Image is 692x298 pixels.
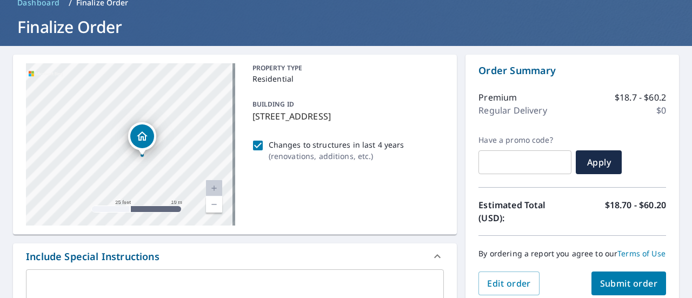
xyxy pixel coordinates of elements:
span: Submit order [600,277,658,289]
p: Estimated Total (USD): [478,198,572,224]
div: Include Special Instructions [26,249,159,264]
h1: Finalize Order [13,16,679,38]
button: Edit order [478,271,540,295]
div: Dropped pin, building 1, Residential property, 19024 Shoshone Rd Bend, OR 97702 [128,122,156,156]
button: Submit order [591,271,667,295]
p: [STREET_ADDRESS] [252,110,440,123]
div: Include Special Instructions [13,243,457,269]
p: ( renovations, additions, etc. ) [269,150,404,162]
label: Have a promo code? [478,135,571,145]
span: Apply [584,156,613,168]
p: By ordering a report you agree to our [478,249,666,259]
span: Edit order [487,277,531,289]
button: Apply [576,150,622,174]
p: $18.70 - $60.20 [605,198,666,224]
p: Changes to structures in last 4 years [269,139,404,150]
a: Current Level 20, Zoom Out [206,196,222,213]
p: PROPERTY TYPE [252,63,440,73]
p: BUILDING ID [252,100,294,109]
p: Premium [478,91,517,104]
p: Regular Delivery [478,104,547,117]
a: Terms of Use [617,248,666,259]
p: Order Summary [478,63,666,78]
p: $18.7 - $60.2 [615,91,666,104]
a: Current Level 20, Zoom In Disabled [206,180,222,196]
p: $0 [656,104,666,117]
p: Residential [252,73,440,84]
